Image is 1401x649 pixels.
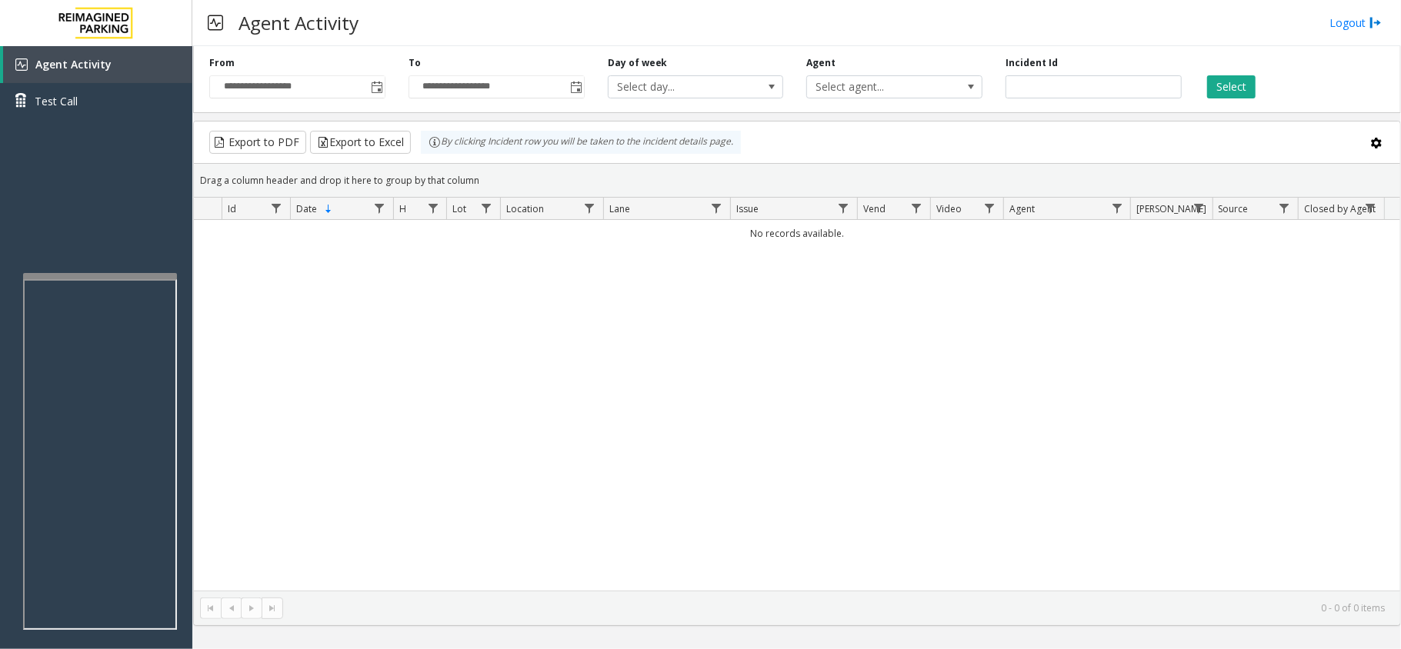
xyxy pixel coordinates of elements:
label: From [209,56,235,70]
span: Select agent... [807,76,946,98]
span: Video [936,202,962,215]
a: Parker Filter Menu [1188,198,1209,218]
span: [PERSON_NAME] [1137,202,1207,215]
td: No records available. [194,220,1400,247]
a: Logout [1329,15,1382,31]
span: Location [506,202,544,215]
a: Id Filter Menu [266,198,287,218]
img: infoIcon.svg [429,136,441,148]
div: Drag a column header and drop it here to group by that column [194,167,1400,194]
a: H Filter Menu [422,198,443,218]
span: Issue [736,202,759,215]
span: Test Call [35,93,78,109]
button: Select [1207,75,1256,98]
label: Agent [806,56,836,70]
span: H [399,202,406,215]
a: Vend Filter Menu [906,198,927,218]
span: Source [1219,202,1249,215]
span: Id [228,202,236,215]
span: Agent Activity [35,57,112,72]
img: logout [1369,15,1382,31]
button: Export to Excel [310,131,411,154]
a: Closed by Agent Filter Menu [1360,198,1381,218]
span: Vend [863,202,886,215]
span: Date [296,202,317,215]
div: Data table [194,198,1400,591]
a: Issue Filter Menu [833,198,854,218]
a: Date Filter Menu [369,198,390,218]
a: Source Filter Menu [1274,198,1295,218]
label: Incident Id [1006,56,1058,70]
kendo-pager-info: 0 - 0 of 0 items [292,601,1385,614]
a: Lot Filter Menu [475,198,496,218]
div: By clicking Incident row you will be taken to the incident details page. [421,131,741,154]
a: Agent Filter Menu [1106,198,1127,218]
span: Lane [609,202,630,215]
a: Location Filter Menu [579,198,600,218]
a: Agent Activity [3,46,192,83]
button: Export to PDF [209,131,306,154]
span: Select day... [609,76,748,98]
img: 'icon' [15,58,28,71]
span: Agent [1009,202,1035,215]
span: Toggle popup [368,76,385,98]
label: Day of week [608,56,668,70]
a: Video Filter Menu [979,198,1000,218]
a: Lane Filter Menu [706,198,727,218]
label: To [409,56,421,70]
span: Sortable [322,203,335,215]
span: Toggle popup [567,76,584,98]
span: Closed by Agent [1304,202,1376,215]
h3: Agent Activity [231,4,366,42]
img: pageIcon [208,4,223,42]
span: Lot [453,202,467,215]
